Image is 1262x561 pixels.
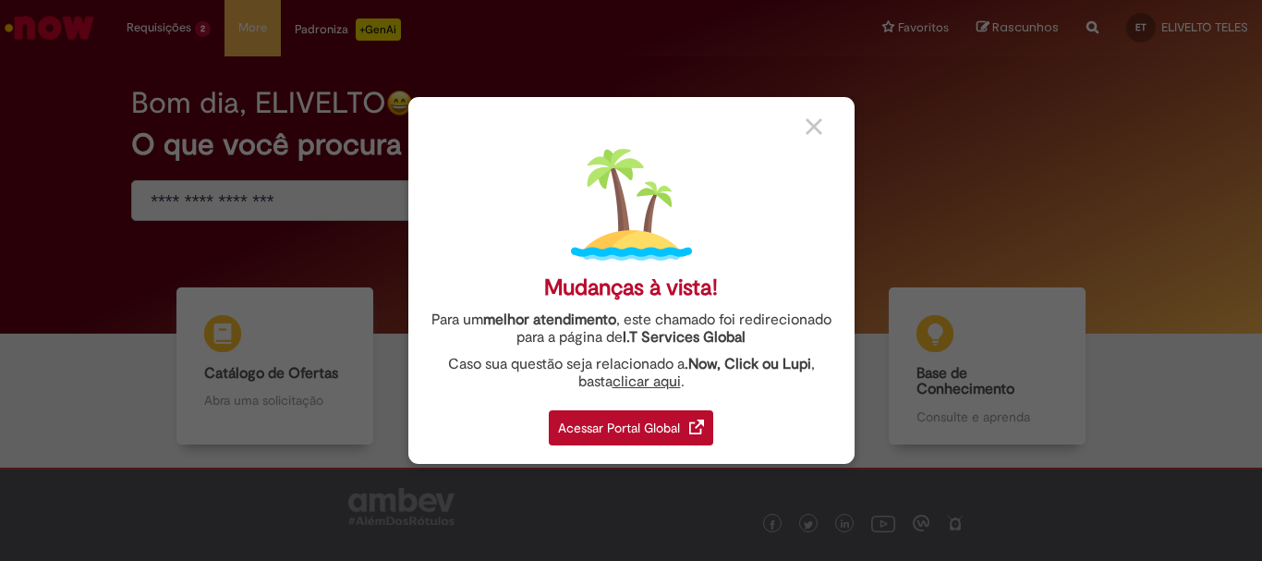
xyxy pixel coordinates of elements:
[549,410,713,445] div: Acessar Portal Global
[549,400,713,445] a: Acessar Portal Global
[623,318,746,347] a: I.T Services Global
[806,118,822,135] img: close_button_grey.png
[422,311,841,347] div: Para um , este chamado foi redirecionado para a página de
[544,274,718,301] div: Mudanças à vista!
[422,356,841,391] div: Caso sua questão seja relacionado a , basta .
[613,362,681,391] a: clicar aqui
[483,311,616,329] strong: melhor atendimento
[685,355,811,373] strong: .Now, Click ou Lupi
[571,144,692,265] img: island.png
[689,420,704,434] img: redirect_link.png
